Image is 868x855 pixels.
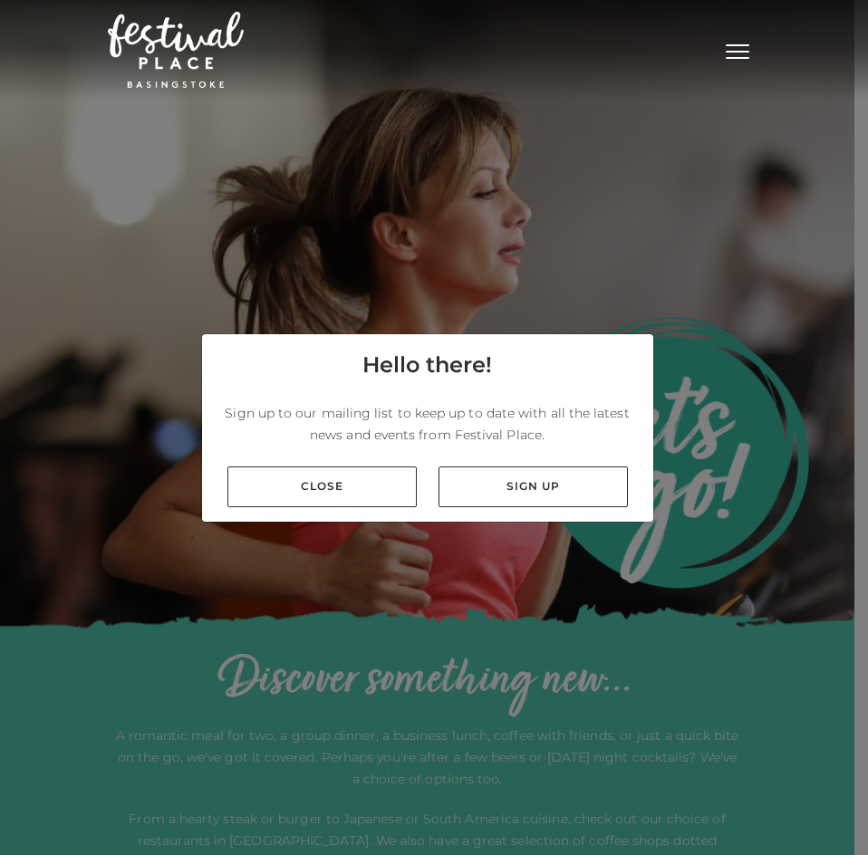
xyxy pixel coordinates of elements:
button: Toggle navigation [715,36,760,62]
a: Sign up [439,466,628,507]
a: Close [227,466,417,507]
img: Festival Place Logo [108,12,244,88]
h4: Hello there! [362,349,492,381]
p: Sign up to our mailing list to keep up to date with all the latest news and events from Festival ... [217,402,639,446]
